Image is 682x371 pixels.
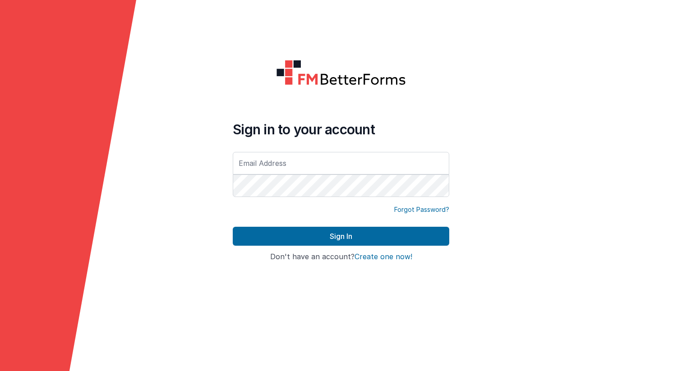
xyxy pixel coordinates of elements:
[233,253,449,261] h4: Don't have an account?
[394,205,449,214] a: Forgot Password?
[233,152,449,174] input: Email Address
[233,121,449,137] h4: Sign in to your account
[355,253,412,261] button: Create one now!
[233,227,449,246] button: Sign In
